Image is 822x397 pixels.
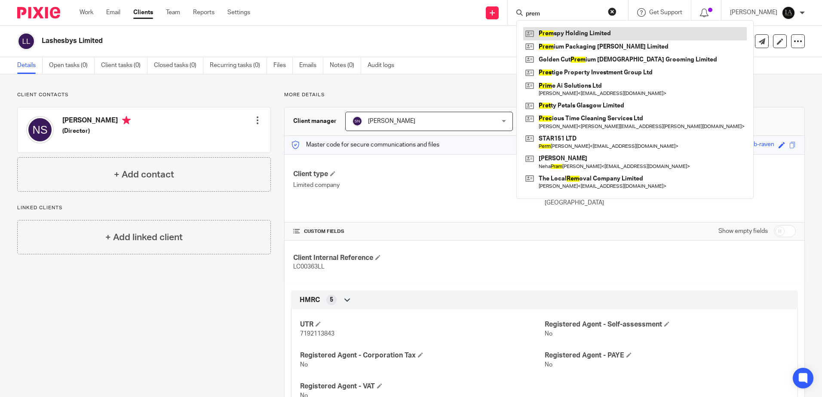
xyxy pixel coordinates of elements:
[545,351,789,360] h4: Registered Agent - PAYE
[210,57,267,74] a: Recurring tasks (0)
[166,8,180,17] a: Team
[17,205,271,211] p: Linked clients
[17,32,35,50] img: svg%3E
[300,382,544,391] h4: Registered Agent - VAT
[293,117,337,125] h3: Client manager
[525,10,602,18] input: Search
[299,57,323,74] a: Emails
[106,8,120,17] a: Email
[101,57,147,74] a: Client tasks (0)
[368,118,415,124] span: [PERSON_NAME]
[300,320,544,329] h4: UTR
[545,362,552,368] span: No
[273,57,293,74] a: Files
[608,7,616,16] button: Clear
[330,296,333,304] span: 5
[42,37,558,46] h2: Lashesbys Limited
[782,6,795,20] img: Lockhart+Amin+-+1024x1024+-+light+on+dark.jpg
[300,296,320,305] span: HMRC
[293,181,544,189] p: Limited company
[284,92,805,98] p: More details
[17,57,43,74] a: Details
[300,351,544,360] h4: Registered Agent - Corporation Tax
[193,8,215,17] a: Reports
[300,362,308,368] span: No
[352,116,362,126] img: svg%3E
[17,7,60,18] img: Pixie
[105,231,183,244] h4: + Add linked client
[26,116,54,144] img: svg%3E
[545,320,789,329] h4: Registered Agent - Self-assessment
[227,8,250,17] a: Settings
[291,140,439,149] p: Master code for secure communications and files
[293,253,544,263] h4: Client Internal Reference
[293,170,544,179] h4: Client type
[293,228,544,235] h4: CUSTOM FIELDS
[62,127,131,135] h5: (Director)
[17,92,271,98] p: Client contacts
[545,331,552,337] span: No
[62,116,131,127] h4: [PERSON_NAME]
[49,57,95,74] a: Open tasks (0)
[330,57,361,74] a: Notes (0)
[545,198,796,207] p: [GEOGRAPHIC_DATA]
[80,8,93,17] a: Work
[718,227,768,235] label: Show empty fields
[730,8,777,17] p: [PERSON_NAME]
[133,8,153,17] a: Clients
[154,57,203,74] a: Closed tasks (0)
[649,9,682,15] span: Get Support
[122,116,131,125] i: Primary
[368,57,401,74] a: Audit logs
[114,168,174,181] h4: + Add contact
[293,264,325,270] span: LC00363LL
[300,331,334,337] span: 7192113843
